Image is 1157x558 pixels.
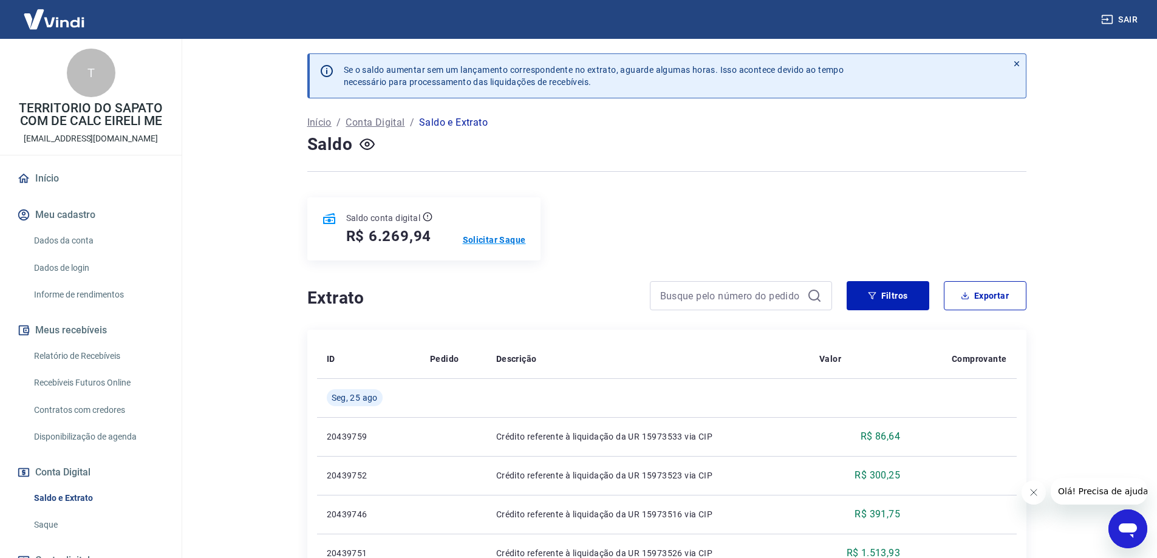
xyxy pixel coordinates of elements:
[336,115,341,130] p: /
[855,507,900,522] p: R$ 391,75
[29,228,167,253] a: Dados da conta
[15,165,167,192] a: Início
[346,212,421,224] p: Saldo conta digital
[15,1,94,38] img: Vindi
[496,430,800,443] p: Crédito referente à liquidação da UR 15973533 via CIP
[15,317,167,344] button: Meus recebíveis
[10,102,172,128] p: TERRITORIO DO SAPATO COM DE CALC EIRELI ME
[332,392,378,404] span: Seg, 25 ago
[861,429,900,444] p: R$ 86,64
[29,486,167,511] a: Saldo e Extrato
[307,132,353,157] h4: Saldo
[463,234,526,246] a: Solicitar Saque
[430,353,459,365] p: Pedido
[410,115,414,130] p: /
[346,115,404,130] a: Conta Digital
[327,508,411,520] p: 20439746
[1022,480,1046,505] iframe: Fechar mensagem
[67,49,115,97] div: T
[327,353,335,365] p: ID
[952,353,1006,365] p: Comprovante
[660,287,802,305] input: Busque pelo número do pedido
[29,424,167,449] a: Disponibilização de agenda
[29,256,167,281] a: Dados de login
[496,353,537,365] p: Descrição
[29,398,167,423] a: Contratos com credores
[7,9,102,18] span: Olá! Precisa de ajuda?
[327,430,411,443] p: 20439759
[29,344,167,369] a: Relatório de Recebíveis
[15,202,167,228] button: Meu cadastro
[1099,9,1142,31] button: Sair
[496,469,800,481] p: Crédito referente à liquidação da UR 15973523 via CIP
[307,115,332,130] a: Início
[307,286,635,310] h4: Extrato
[855,468,900,483] p: R$ 300,25
[1108,509,1147,548] iframe: Botão para abrir a janela de mensagens
[496,508,800,520] p: Crédito referente à liquidação da UR 15973516 via CIP
[1051,478,1147,505] iframe: Mensagem da empresa
[944,281,1026,310] button: Exportar
[24,132,158,145] p: [EMAIL_ADDRESS][DOMAIN_NAME]
[29,512,167,537] a: Saque
[419,115,488,130] p: Saldo e Extrato
[327,469,411,481] p: 20439752
[346,226,432,246] h5: R$ 6.269,94
[29,282,167,307] a: Informe de rendimentos
[15,459,167,486] button: Conta Digital
[847,281,929,310] button: Filtros
[819,353,841,365] p: Valor
[29,370,167,395] a: Recebíveis Futuros Online
[344,64,844,88] p: Se o saldo aumentar sem um lançamento correspondente no extrato, aguarde algumas horas. Isso acon...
